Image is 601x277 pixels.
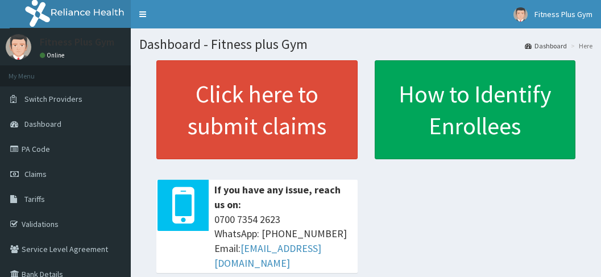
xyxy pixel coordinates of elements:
span: Fitness Plus Gym [534,9,592,19]
span: Claims [24,169,47,179]
a: Click here to submit claims [156,60,358,159]
img: User Image [6,34,31,60]
span: Tariffs [24,194,45,204]
p: Fitness Plus Gym [40,37,114,47]
img: User Image [513,7,528,22]
a: How to Identify Enrollees [375,60,576,159]
a: Dashboard [525,41,567,51]
span: Dashboard [24,119,61,129]
b: If you have any issue, reach us on: [214,183,341,211]
li: Here [568,41,592,51]
span: Switch Providers [24,94,82,104]
a: Online [40,51,67,59]
h1: Dashboard - Fitness plus Gym [139,37,592,52]
span: 0700 7354 2623 WhatsApp: [PHONE_NUMBER] Email: [214,212,352,271]
a: [EMAIL_ADDRESS][DOMAIN_NAME] [214,242,321,270]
